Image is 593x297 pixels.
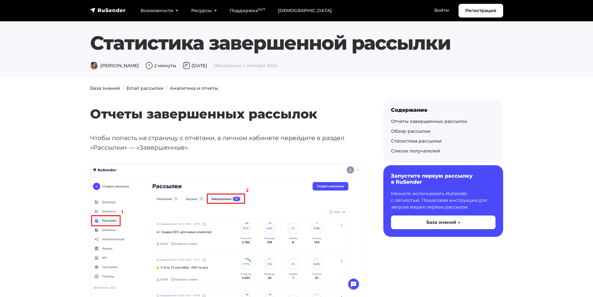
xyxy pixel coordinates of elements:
[127,85,163,91] a: Email рассылки
[134,4,185,17] a: Возможности
[383,165,503,237] a: Запустите первую рассылку в RuSender Начните использовать RuSender с легкостью. Пошаговая инструк...
[90,88,363,122] h2: Отчеты завершенных рассылок
[183,62,190,69] img: Дата публикации
[90,63,139,68] span: [PERSON_NAME]
[271,4,338,17] a: [DEMOGRAPHIC_DATA]
[391,173,495,185] h6: Запустите первую рассылку в RuSender
[183,63,207,68] span: [DATE]
[90,85,120,91] a: База знаний
[185,4,223,17] a: Ресурсы
[258,7,265,11] sup: 24/7
[170,85,218,91] a: Аналитика и отчеты
[391,148,440,154] a: Список получателей
[145,62,153,69] img: Время чтения
[391,107,495,113] div: Содержание
[459,4,503,18] a: Регистрация
[391,138,442,144] a: Статистика рассылки
[90,7,126,13] img: RuSender
[86,85,507,92] nav: breadcrumb
[391,118,467,124] a: Отчеты завершенных рассылок
[90,32,503,54] h1: Статистика завершенной рассылки
[391,190,495,210] p: Начните использовать RuSender с легкостью. Пошаговая инструкция для запуска ваших первых рассылок.
[428,4,455,17] a: Войти
[213,63,278,68] span: Обновлено: 1 октября 2024
[145,63,176,68] span: 2 минуты
[391,216,495,229] button: База знаний →
[391,128,430,134] a: Обзор рассылки
[223,4,271,17] a: Поддержка24/7
[90,133,363,152] p: Чтобы попасть на страницу с отчётами, в личном кабинете перейдите в раздел «Рассылки» — «Завершен...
